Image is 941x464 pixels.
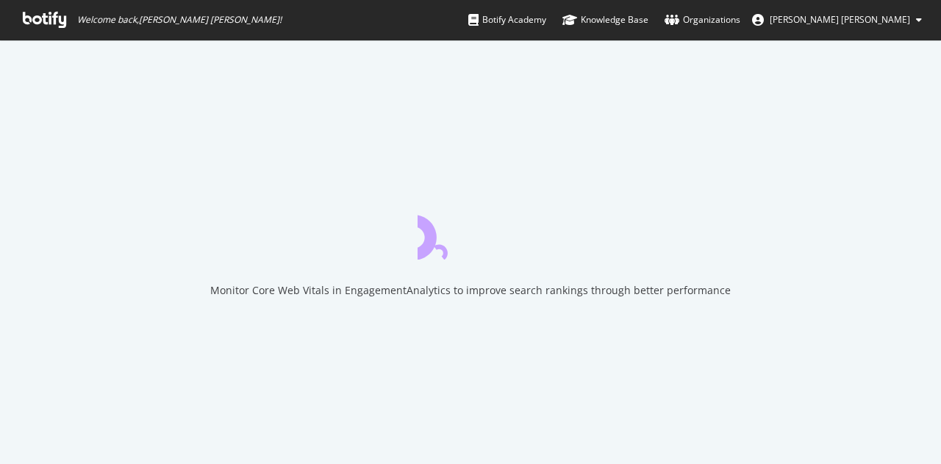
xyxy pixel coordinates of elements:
button: [PERSON_NAME] [PERSON_NAME] [740,8,934,32]
span: Welcome back, [PERSON_NAME] [PERSON_NAME] ! [77,14,282,26]
div: Botify Academy [468,13,546,27]
div: animation [418,207,523,260]
span: Violeta Viviana Camargo Rodriguez [770,13,910,26]
div: Knowledge Base [562,13,648,27]
div: Organizations [665,13,740,27]
div: Monitor Core Web Vitals in EngagementAnalytics to improve search rankings through better performance [210,283,731,298]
